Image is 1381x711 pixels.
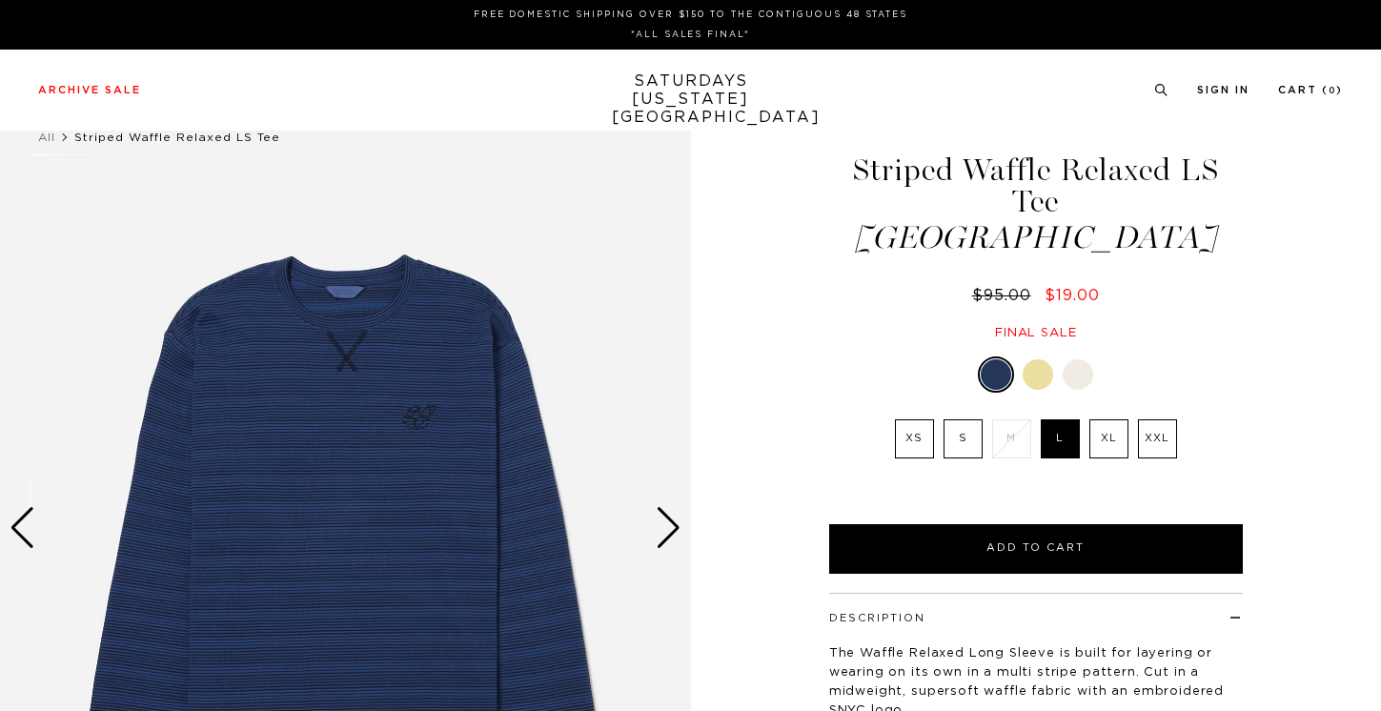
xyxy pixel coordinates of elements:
[1045,288,1100,303] span: $19.00
[612,72,769,127] a: SATURDAYS[US_STATE][GEOGRAPHIC_DATA]
[826,154,1246,254] h1: Striped Waffle Relaxed LS Tee
[656,507,681,549] div: Next slide
[1089,419,1128,458] label: XL
[10,507,35,549] div: Previous slide
[46,8,1335,22] p: FREE DOMESTIC SHIPPING OVER $150 TO THE CONTIGUOUS 48 STATES
[972,288,1039,303] del: $95.00
[826,222,1246,254] span: [GEOGRAPHIC_DATA]
[1329,87,1336,95] small: 0
[895,419,934,458] label: XS
[1138,419,1177,458] label: XXL
[829,524,1243,574] button: Add to Cart
[74,132,280,143] span: Striped Waffle Relaxed LS Tee
[1197,85,1249,95] a: Sign In
[38,85,141,95] a: Archive Sale
[829,613,925,623] button: Description
[1278,85,1343,95] a: Cart (0)
[1041,419,1080,458] label: L
[944,419,983,458] label: S
[826,325,1246,341] div: Final sale
[38,132,55,143] a: All
[46,28,1335,42] p: *ALL SALES FINAL*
